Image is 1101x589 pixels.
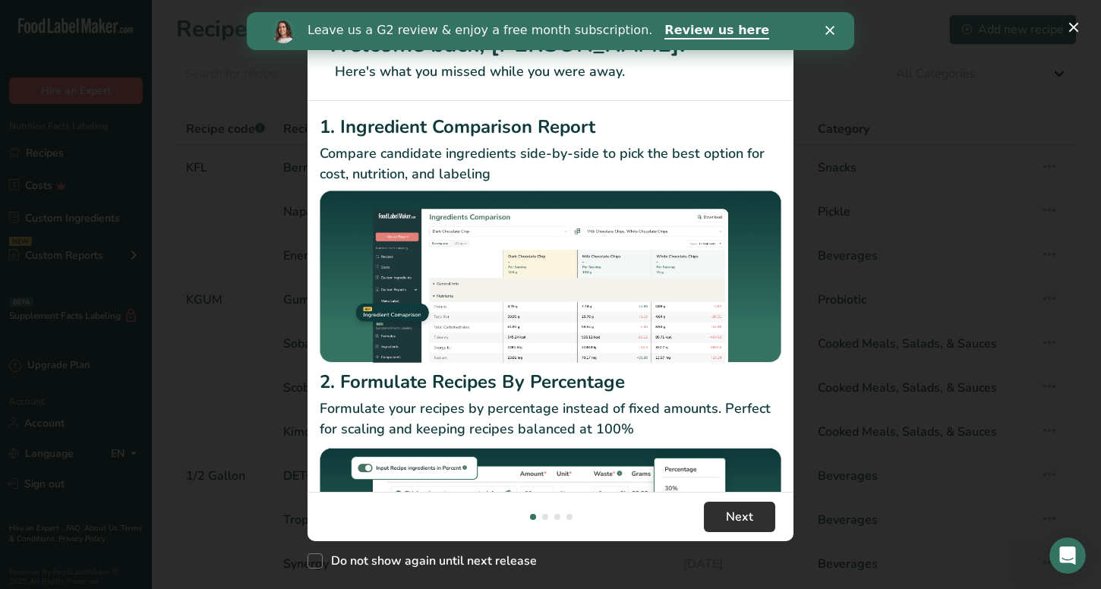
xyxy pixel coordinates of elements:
[320,113,781,140] h2: 1. Ingredient Comparison Report
[320,143,781,184] p: Compare candidate ingredients side-by-side to pick the best option for cost, nutrition, and labeling
[320,191,781,363] img: Ingredient Comparison Report
[320,398,781,439] p: Formulate your recipes by percentage instead of fixed amounts. Perfect for scaling and keeping re...
[247,12,854,50] iframe: Intercom live chat banner
[326,61,775,82] p: Here's what you missed while you were away.
[726,508,753,526] span: Next
[320,368,781,395] h2: 2. Formulate Recipes By Percentage
[1049,537,1086,574] iframe: Intercom live chat
[323,553,537,569] span: Do not show again until next release
[704,502,775,532] button: Next
[579,14,594,23] div: Close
